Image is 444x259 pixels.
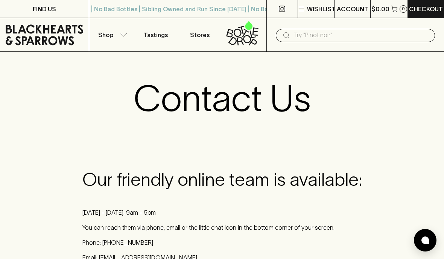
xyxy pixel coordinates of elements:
p: Tastings [144,30,168,39]
img: bubble-icon [421,236,429,244]
input: Try "Pinot noir" [294,29,429,41]
p: $0.00 [371,5,389,14]
h1: Contact Us [134,77,311,119]
button: Shop [89,18,134,51]
p: FIND US [33,5,56,14]
p: ACCOUNT [337,5,368,14]
a: Tastings [134,18,178,51]
p: Checkout [409,5,443,14]
a: Stores [178,18,222,51]
p: You can reach them via phone, email or the little chat icon in the bottom corner of your screen. [82,223,362,232]
p: Shop [98,30,113,39]
p: Phone: [PHONE_NUMBER] [82,238,362,247]
p: Wishlist [307,5,336,14]
p: Stores [190,30,210,39]
p: 0 [402,7,405,11]
h3: Our friendly online team is available: [82,169,362,190]
p: [DATE] - [DATE]: 9am - 5pm [82,208,362,217]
